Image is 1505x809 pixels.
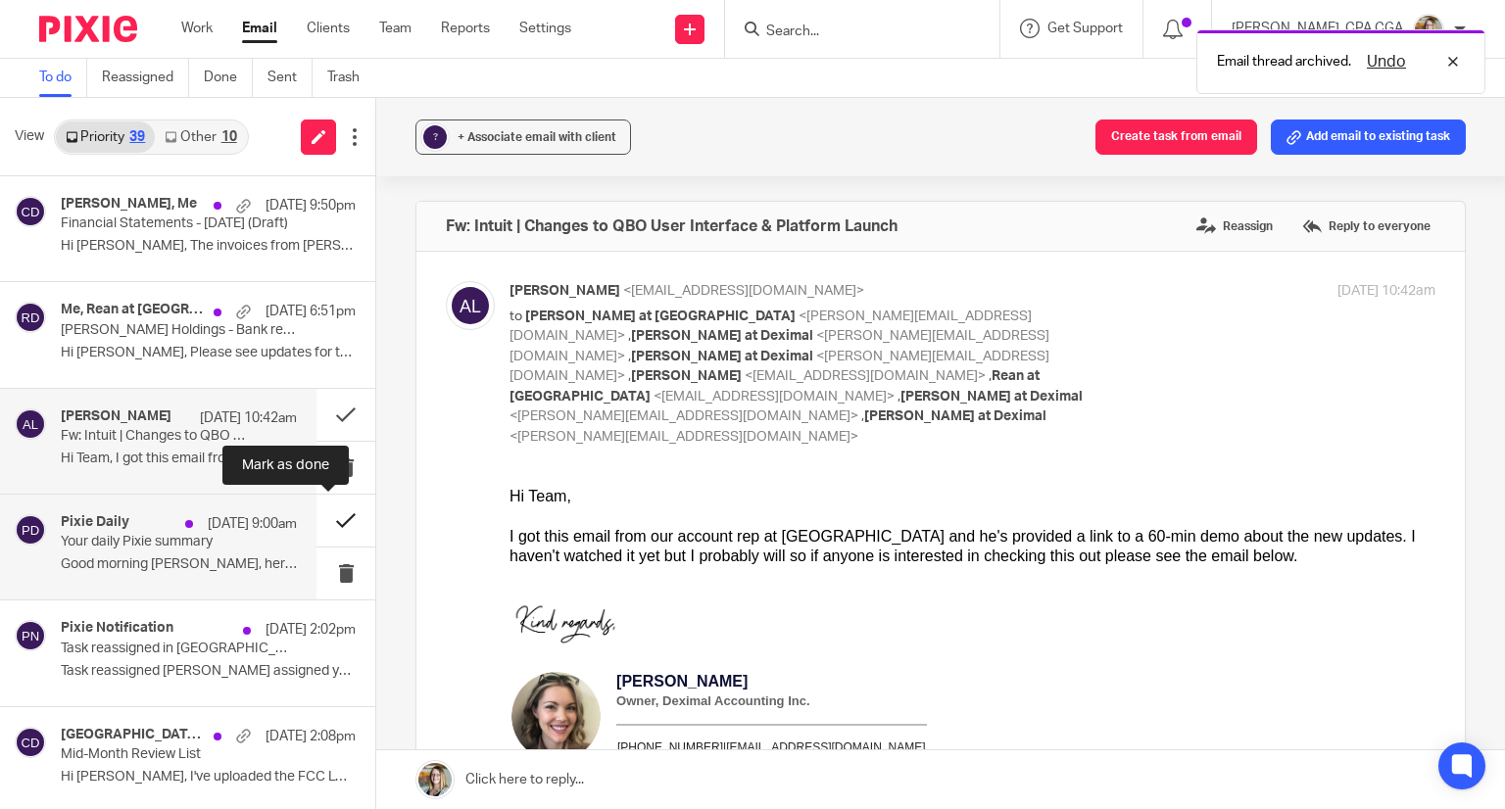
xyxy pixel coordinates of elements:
[864,409,1046,423] span: [PERSON_NAME] at Deximal
[1297,212,1435,241] label: Reply to everyone
[266,620,356,640] p: [DATE] 2:02pm
[1271,119,1466,155] button: Add email to existing task
[1217,52,1351,71] p: Email thread archived.
[2,288,92,310] img: photo
[61,451,297,467] p: Hi Team, I got this email from our account...
[108,254,214,267] a: [PHONE_NUMBER]
[525,309,796,323] span: [PERSON_NAME] at [GEOGRAPHIC_DATA]
[204,59,253,97] a: Done
[510,369,1040,404] span: Rean at [GEOGRAPHIC_DATA]
[221,130,237,144] div: 10
[61,322,297,339] p: [PERSON_NAME] Holdings - Bank reconciliation - August Month-End
[2,113,110,168] img: Kind regards,
[446,216,898,236] h4: Fw: Intuit | Changes to QBO User Interface & Platform Launch
[327,59,374,97] a: Trash
[27,638,498,651] span: Early access is available now for all clients; new QBO files will default to the new interface.
[61,428,250,445] p: Fw: Intuit | Changes to QBO User Interface & Platform Launch
[631,369,742,383] span: [PERSON_NAME]
[15,196,46,227] img: svg%3E
[379,19,412,38] a: Team
[27,735,276,748] strong: Q: When will the Platform be fully launched?
[61,215,297,232] p: Financial Statements - [DATE] (Draft)
[631,350,813,363] span: [PERSON_NAME] at Deximal
[510,430,858,444] span: <[PERSON_NAME][EMAIL_ADDRESS][DOMAIN_NAME]>
[27,688,396,701] span: Your own QBOA "My Books" view will remain in the classic experience.
[1413,14,1444,45] img: Chrissy%20McGale%20Bio%20Pic%201.jpg
[15,408,46,440] img: svg%3E
[510,309,522,323] span: to
[61,556,297,573] p: Good morning [PERSON_NAME], here is a quick overview...
[15,302,46,333] img: svg%3E
[510,409,858,423] span: <[PERSON_NAME][EMAIL_ADDRESS][DOMAIN_NAME]>
[167,283,188,305] img: linkedin
[61,620,173,637] h4: Pixie Notification
[458,131,616,143] span: + Associate email with client
[155,121,246,153] a: Other10
[129,130,145,144] div: 39
[108,283,129,305] img: facebook
[654,390,895,404] span: <[EMAIL_ADDRESS][DOMAIN_NAME]>
[989,369,992,383] span: ,
[61,238,356,255] p: Hi [PERSON_NAME], The invoices from [PERSON_NAME] and...
[39,16,137,42] img: Pixie
[27,671,387,685] span: Accountant Tools have moved to “My Menu” in the left navigation bar.
[623,284,864,298] span: <[EMAIL_ADDRESS][DOMAIN_NAME]>
[267,59,313,97] a: Sent
[2,337,916,360] p: IMPORTANT: The contents of this email and any attachments are confidential. They are intended for...
[107,186,238,203] b: [PERSON_NAME]
[107,207,300,221] b: Owner, Deximal Accounting Inc.
[137,283,159,305] img: instagram
[628,350,631,363] span: ,
[27,750,36,764] strong: A
[628,369,631,383] span: ,
[1191,212,1278,241] label: Reassign
[266,196,356,215] p: [DATE] 9:50pm
[200,408,297,428] p: [DATE] 10:42am
[141,590,300,603] a: Watch the full 60-minute demo
[56,121,155,153] a: Priority39
[61,663,356,680] p: Task reassigned [PERSON_NAME] assigned you...
[61,641,297,657] p: Task reassigned in [GEOGRAPHIC_DATA]
[61,514,129,531] h4: Pixie Daily
[1361,50,1412,73] button: Undo
[27,449,578,635] span: Hi [PERSON_NAME], Hope you are well. I wanted to quickly reach out with an update on the new QBO ...
[1095,119,1257,155] button: Create task from email
[61,727,204,743] h4: [GEOGRAPHIC_DATA], Me
[15,126,44,147] span: View
[214,254,217,267] span: |
[61,769,356,785] p: Hi [PERSON_NAME], I've uploaded the FCC LOC...
[27,621,140,635] strong: Key Things to Know
[15,514,46,546] img: svg%3E
[519,19,571,38] a: Settings
[307,19,350,38] a: Clients
[1337,281,1435,302] p: [DATE] 10:42am
[15,620,46,651] img: svg%3E
[61,345,356,361] p: Hi [PERSON_NAME], Please see updates for the bank...
[61,196,197,213] h4: [PERSON_NAME], Me
[266,727,356,746] p: [DATE] 2:08pm
[217,254,415,267] a: [EMAIL_ADDRESS][DOMAIN_NAME]
[15,727,46,758] img: svg%3E
[745,369,986,383] span: <[EMAIL_ADDRESS][DOMAIN_NAME]>
[900,390,1083,404] span: [PERSON_NAME] at Deximal
[27,654,409,668] span: Core features remain the same, but navigation paths have been updated.
[27,703,196,717] strong: Q&A: What You Need to Know
[631,329,813,343] span: [PERSON_NAME] at Deximal
[102,59,189,97] a: Reassigned
[446,281,495,330] img: svg%3E
[510,329,1049,363] span: <[PERSON_NAME][EMAIL_ADDRESS][DOMAIN_NAME]>
[61,534,250,550] p: Your daily Pixie summary
[208,514,297,534] p: [DATE] 9:00am
[441,19,490,38] a: Reports
[181,19,213,38] a: Work
[266,302,356,321] p: [DATE] 6:51pm
[628,329,631,343] span: ,
[61,408,171,425] h4: [PERSON_NAME]
[61,746,297,763] p: Mid-Month Review List
[36,750,40,764] strong: :
[242,19,277,38] a: Email
[510,284,620,298] span: [PERSON_NAME]
[2,185,91,274] img: photo
[898,390,900,404] span: ,
[39,59,87,97] a: To do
